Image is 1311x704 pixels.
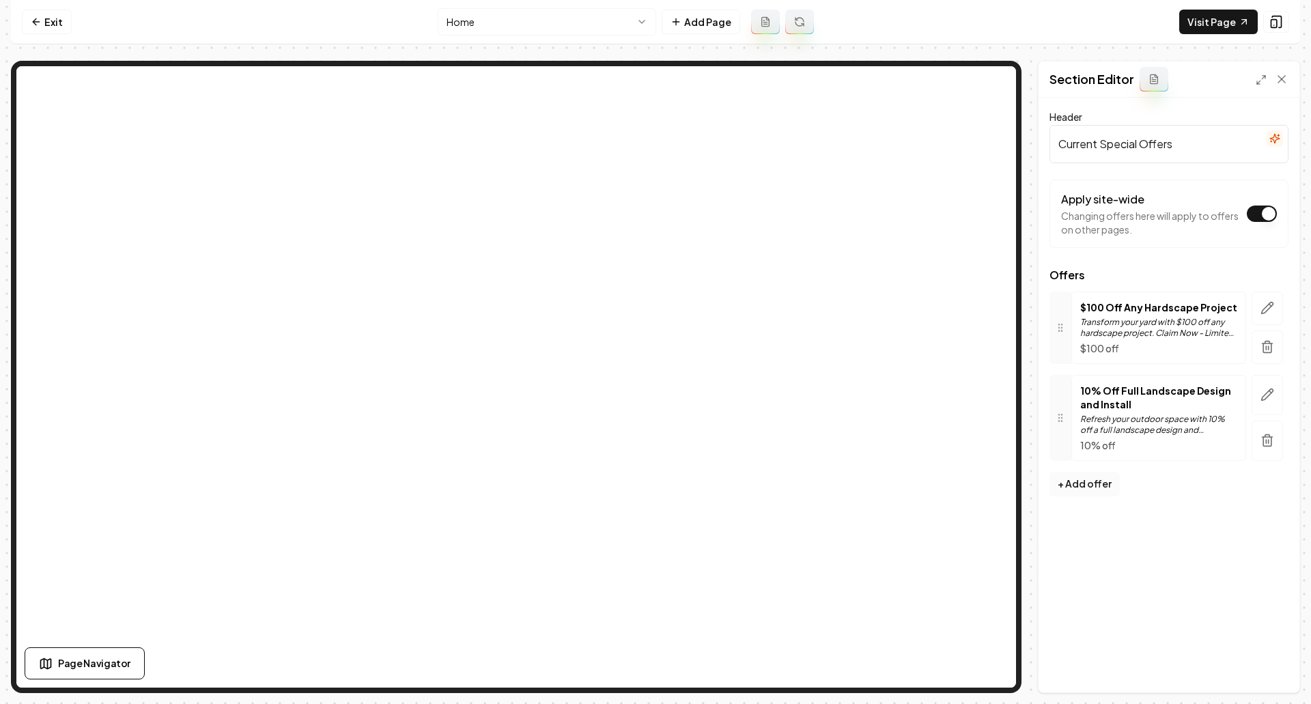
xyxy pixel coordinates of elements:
a: Visit Page [1179,10,1258,34]
button: Add admin page prompt [751,10,780,34]
p: $100 off [1080,341,1237,355]
button: Add admin section prompt [1140,67,1168,91]
span: Page Navigator [58,656,130,671]
p: Changing offers here will apply to offers on other pages. [1061,209,1240,236]
button: Page Navigator [25,647,145,679]
span: Offers [1049,270,1288,281]
p: Refresh your outdoor space with 10% off a full landscape design and installation. [1080,414,1237,436]
label: Apply site-wide [1061,192,1144,206]
input: Header [1049,125,1288,163]
button: Add Page [662,10,740,34]
a: Exit [22,10,72,34]
button: Regenerate page [785,10,814,34]
p: 10% Off Full Landscape Design and Install [1080,384,1237,411]
p: $100 Off Any Hardscape Project [1080,300,1237,314]
p: 10% off [1080,438,1237,452]
label: Header [1049,111,1082,123]
p: Transform your yard with $100 off any hardscape project. Claim Now - Limited slots available! [1080,317,1237,339]
button: + Add offer [1049,472,1120,496]
h2: Section Editor [1049,70,1134,89]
